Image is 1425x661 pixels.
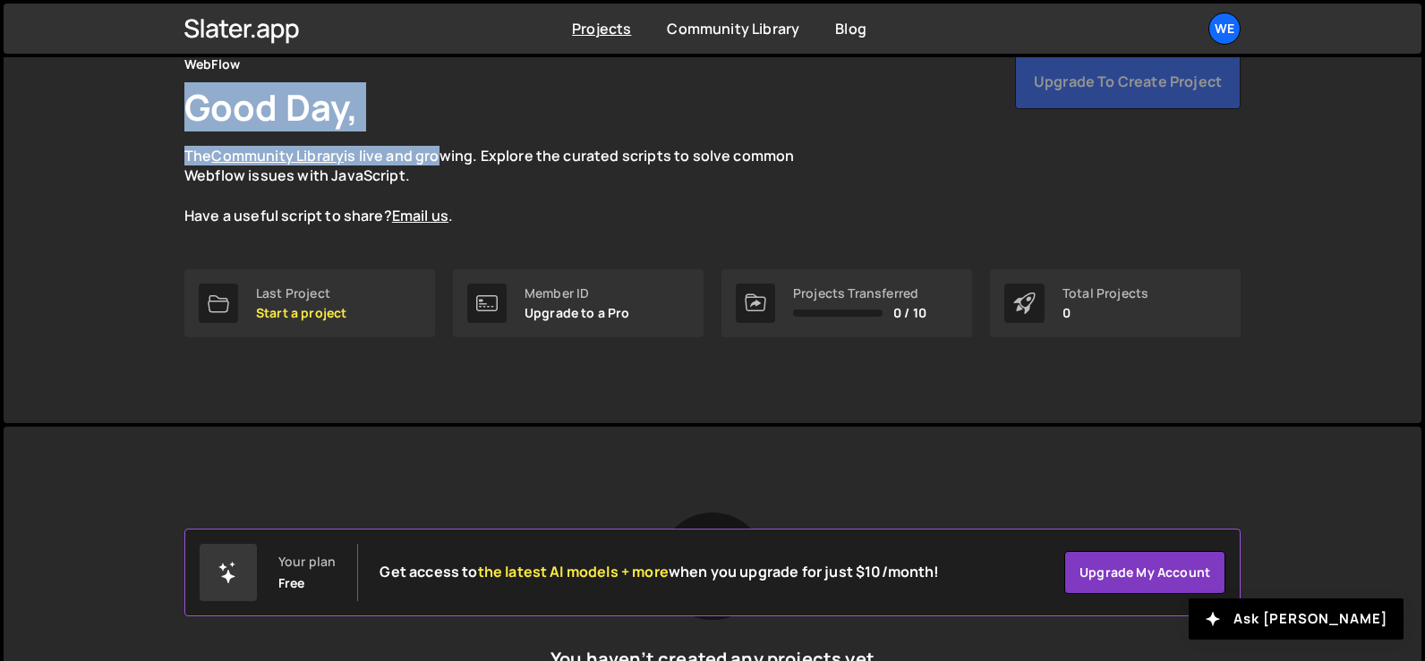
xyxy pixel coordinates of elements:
a: We [1208,13,1241,45]
div: Projects Transferred [793,286,926,301]
a: Email us [392,206,448,225]
h2: Get access to when you upgrade for just $10/month! [380,564,939,580]
div: Total Projects [1062,286,1148,301]
span: 0 / 10 [893,306,926,320]
a: Upgrade my account [1064,551,1225,594]
p: Start a project [256,306,346,320]
a: Last Project Start a project [184,269,435,337]
button: Ask [PERSON_NAME] [1189,598,1404,640]
a: Blog [835,19,866,38]
div: Last Project [256,286,346,301]
div: Your plan [278,555,336,569]
span: the latest AI models + more [478,562,669,581]
a: Projects [572,19,631,38]
h1: Good Day, [184,82,358,131]
div: WebFlow [184,54,240,75]
div: Member ID [525,286,630,301]
p: Upgrade to a Pro [525,306,630,320]
div: Free [278,576,305,590]
a: Community Library [667,19,799,38]
a: Community Library [211,146,344,165]
p: The is live and growing. Explore the curated scripts to solve common Webflow issues with JavaScri... [184,146,829,226]
p: 0 [1062,306,1148,320]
